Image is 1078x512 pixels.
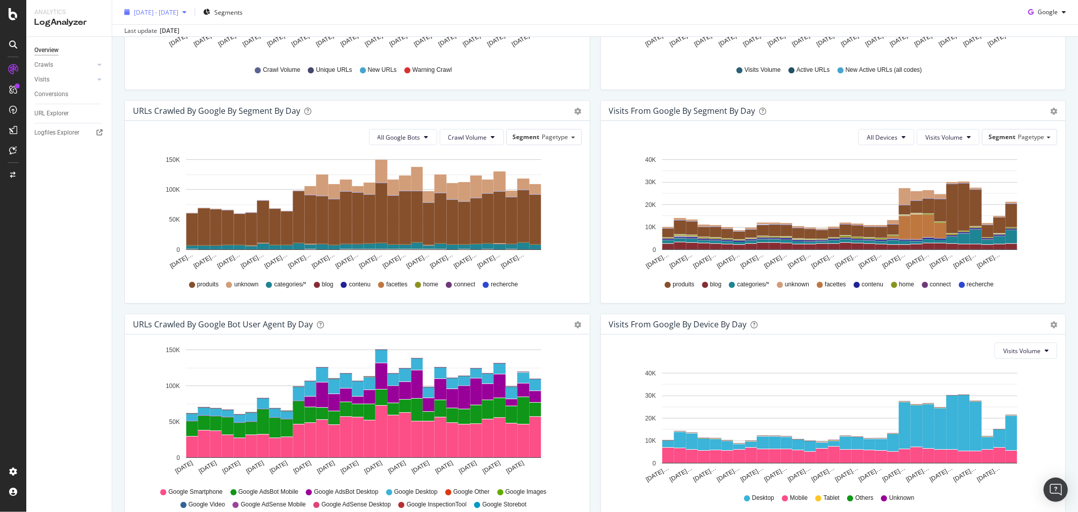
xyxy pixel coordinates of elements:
span: unknown [785,280,809,289]
span: Visits Volume [744,66,781,74]
text: [DATE] [790,32,811,48]
span: categories/* [737,280,769,289]
text: [DATE] [815,32,835,48]
text: [DATE] [266,32,286,48]
span: Google Other [453,488,490,496]
span: blog [710,280,722,289]
span: Active URLs [796,66,830,74]
span: Google AdsBot Desktop [314,488,378,496]
text: 0 [652,460,656,467]
span: Google Desktop [394,488,438,496]
text: [DATE] [315,32,335,48]
div: Last update [124,26,179,35]
div: URL Explorer [34,108,69,119]
span: New URLs [368,66,397,74]
text: [DATE] [742,32,762,48]
span: Tablet [823,494,839,502]
text: [DATE] [217,32,237,48]
span: Unknown [889,494,914,502]
a: Crawls [34,60,95,70]
div: LogAnalyzer [34,17,104,28]
text: 150K [166,347,180,354]
span: Pagetype [542,133,569,141]
div: Visits From Google By Device By Day [609,319,747,329]
span: contenu [862,280,883,289]
span: Segment [513,133,540,141]
text: 40K [645,156,655,163]
div: Overview [34,45,59,56]
text: [DATE] [242,32,262,48]
button: Segments [199,4,247,20]
span: facettes [386,280,407,289]
text: [DATE] [481,459,501,475]
text: [DATE] [364,32,384,48]
div: URLs Crawled by Google bot User Agent By Day [133,319,313,329]
svg: A chart. [133,153,577,271]
text: 0 [176,454,180,461]
span: recherche [967,280,994,289]
text: [DATE] [458,459,478,475]
text: [DATE] [339,32,359,48]
span: Google Storebot [482,500,526,509]
text: 30K [645,392,655,399]
text: [DATE] [987,32,1007,48]
span: produits [197,280,219,289]
div: Analytics [34,8,104,17]
span: Google Smartphone [168,488,222,496]
div: Visits [34,74,50,85]
text: [DATE] [962,32,982,48]
button: All Google Bots [369,129,437,145]
span: Crawl Volume [263,66,300,74]
text: 10K [645,437,655,444]
div: Visits from Google By Segment By Day [609,106,756,116]
span: blog [322,280,334,289]
div: Conversions [34,89,68,100]
text: [DATE] [938,32,958,48]
div: gear [1050,108,1057,115]
text: [DATE] [245,459,265,475]
text: [DATE] [410,459,431,475]
span: [DATE] - [DATE] [134,8,178,16]
a: Conversions [34,89,105,100]
span: categories/* [274,280,306,289]
div: URLs Crawled by Google By Segment By Day [133,106,300,116]
text: [DATE] [198,459,218,475]
div: gear [575,108,582,115]
span: Google Video [189,500,225,509]
text: 0 [176,246,180,253]
text: [DATE] [668,32,688,48]
text: [DATE] [268,459,289,475]
text: [DATE] [864,32,884,48]
text: [DATE] [413,32,433,48]
text: [DATE] [437,32,457,48]
text: [DATE] [174,459,194,475]
span: produits [673,280,694,289]
div: gear [575,321,582,328]
text: [DATE] [839,32,860,48]
span: All Google Bots [378,133,420,142]
text: [DATE] [316,459,336,475]
text: [DATE] [434,459,454,475]
text: 10K [645,224,655,231]
text: [DATE] [387,459,407,475]
text: [DATE] [388,32,408,48]
text: [DATE] [766,32,786,48]
text: [DATE] [717,32,737,48]
span: connect [930,280,951,289]
text: 30K [645,179,655,186]
div: A chart. [609,153,1053,271]
span: facettes [825,280,846,289]
span: Google Images [505,488,546,496]
span: unknown [234,280,258,289]
span: Segments [214,8,243,16]
span: home [423,280,438,289]
text: [DATE] [340,459,360,475]
span: home [899,280,914,289]
span: Visits Volume [925,133,963,142]
text: 50K [169,418,180,425]
span: connect [454,280,475,289]
text: [DATE] [913,32,933,48]
span: Visits Volume [1003,347,1041,355]
div: Logfiles Explorer [34,127,79,138]
text: [DATE] [290,32,310,48]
